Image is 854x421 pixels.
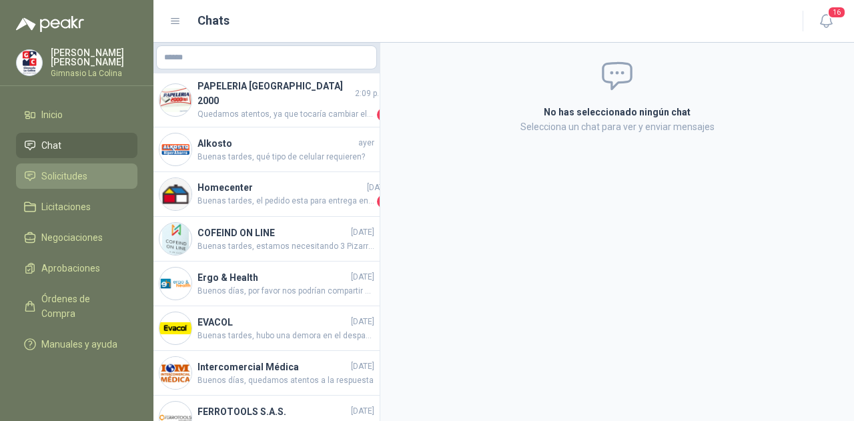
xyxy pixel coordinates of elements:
[814,9,838,33] button: 16
[16,194,137,220] a: Licitaciones
[197,151,374,163] span: Buenas tardes, qué tipo de celular requieren?
[153,172,380,217] a: Company LogoHomecenter[DATE]Buenas tardes, el pedido esta para entrega entre [DATE] y [DATE].1
[351,316,374,328] span: [DATE]
[16,163,137,189] a: Solicitudes
[197,195,374,208] span: Buenas tardes, el pedido esta para entrega entre [DATE] y [DATE].
[358,137,374,149] span: ayer
[197,330,374,342] span: Buenas tardes, hubo una demora en el despacho, estarían llegando entre [DATE] y el [DATE]. Guía S...
[159,357,191,389] img: Company Logo
[351,271,374,284] span: [DATE]
[51,69,137,77] p: Gimnasio La Colina
[16,225,137,250] a: Negociaciones
[197,180,364,195] h4: Homecenter
[153,351,380,396] a: Company LogoIntercomercial Médica[DATE]Buenos días, quedamos atentos a la respuesta
[159,268,191,300] img: Company Logo
[197,240,374,253] span: Buenas tardes, estamos necesitando 3 Pizarras móvil magnética de doble cara VIZ-PRO, marco y sopo...
[197,11,230,30] h1: Chats
[197,226,348,240] h4: COFEIND ON LINE
[351,405,374,418] span: [DATE]
[367,181,390,194] span: [DATE]
[17,50,42,75] img: Company Logo
[159,312,191,344] img: Company Logo
[396,119,838,134] p: Selecciona un chat para ver y enviar mensajes
[16,102,137,127] a: Inicio
[355,87,390,100] span: 2:09 p. m.
[41,292,125,321] span: Órdenes de Compra
[159,223,191,255] img: Company Logo
[41,261,100,276] span: Aprobaciones
[41,169,87,183] span: Solicitudes
[197,285,374,298] span: Buenos días, por favor nos podrían compartir estatura y peso del paciente.
[351,226,374,239] span: [DATE]
[377,108,390,121] span: 3
[159,178,191,210] img: Company Logo
[159,133,191,165] img: Company Logo
[197,315,348,330] h4: EVACOL
[153,306,380,351] a: Company LogoEVACOL[DATE]Buenas tardes, hubo una demora en el despacho, estarían llegando entre [D...
[827,6,846,19] span: 16
[41,138,61,153] span: Chat
[153,73,380,127] a: Company LogoPAPELERIA [GEOGRAPHIC_DATA] 20002:09 p. m.Quedamos atentos, ya que tocaría cambiar el...
[197,108,374,121] span: Quedamos atentos, ya que tocaría cambiar el precio
[197,374,374,387] span: Buenos días, quedamos atentos a la respuesta
[197,360,348,374] h4: Intercomercial Médica
[159,84,191,116] img: Company Logo
[377,195,390,208] span: 1
[197,136,356,151] h4: Alkosto
[16,133,137,158] a: Chat
[197,404,348,419] h4: FERROTOOLS S.A.S.
[153,217,380,262] a: Company LogoCOFEIND ON LINE[DATE]Buenas tardes, estamos necesitando 3 Pizarras móvil magnética de...
[16,286,137,326] a: Órdenes de Compra
[16,332,137,357] a: Manuales y ayuda
[396,105,838,119] h2: No has seleccionado ningún chat
[16,16,84,32] img: Logo peakr
[351,360,374,373] span: [DATE]
[197,79,352,108] h4: PAPELERIA [GEOGRAPHIC_DATA] 2000
[41,199,91,214] span: Licitaciones
[51,48,137,67] p: [PERSON_NAME] [PERSON_NAME]
[16,256,137,281] a: Aprobaciones
[197,270,348,285] h4: Ergo & Health
[41,107,63,122] span: Inicio
[153,127,380,172] a: Company LogoAlkostoayerBuenas tardes, qué tipo de celular requieren?
[41,230,103,245] span: Negociaciones
[41,337,117,352] span: Manuales y ayuda
[153,262,380,306] a: Company LogoErgo & Health[DATE]Buenos días, por favor nos podrían compartir estatura y peso del p...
